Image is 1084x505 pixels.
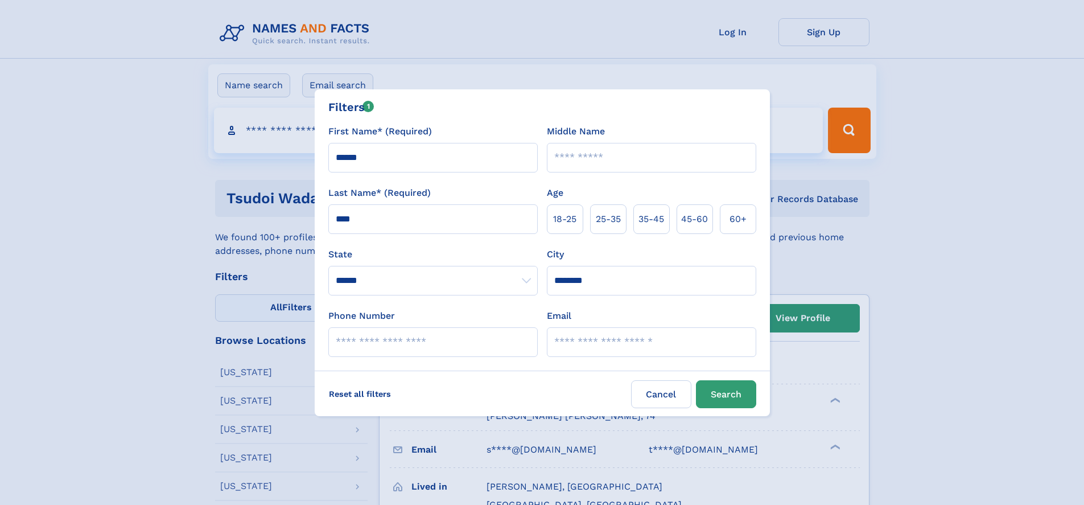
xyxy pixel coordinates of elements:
[547,309,571,323] label: Email
[553,212,576,226] span: 18‑25
[547,186,563,200] label: Age
[638,212,664,226] span: 35‑45
[696,380,756,408] button: Search
[328,248,538,261] label: State
[322,380,398,408] label: Reset all filters
[547,248,564,261] label: City
[631,380,691,408] label: Cancel
[596,212,621,226] span: 25‑35
[547,125,605,138] label: Middle Name
[729,212,747,226] span: 60+
[328,186,431,200] label: Last Name* (Required)
[328,309,395,323] label: Phone Number
[328,98,374,116] div: Filters
[328,125,432,138] label: First Name* (Required)
[681,212,708,226] span: 45‑60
